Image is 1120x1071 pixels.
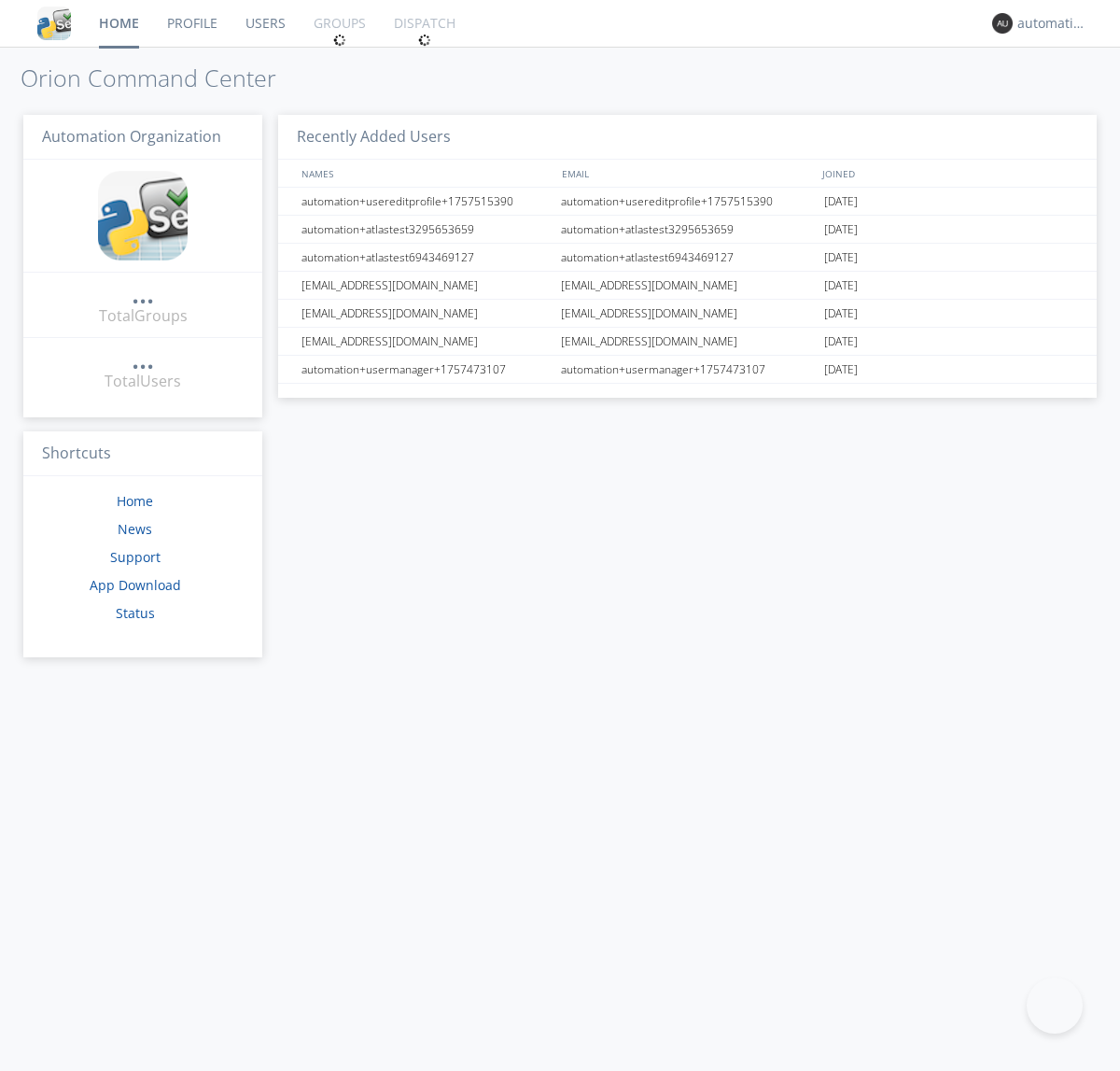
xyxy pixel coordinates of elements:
[824,300,858,328] span: [DATE]
[556,356,819,383] div: automation+usermanager+1757473107
[556,216,819,243] div: automation+atlastest3295653659
[1027,978,1083,1034] iframe: Toggle Customer Support
[132,349,154,371] a: ...
[278,188,1097,216] a: automation+usereditprofile+1757515390automation+usereditprofile+1757515390[DATE]
[824,328,858,356] span: [DATE]
[278,300,1097,328] a: [EMAIL_ADDRESS][DOMAIN_NAME][EMAIL_ADDRESS][DOMAIN_NAME][DATE]
[132,284,154,303] div: ...
[297,328,555,355] div: [EMAIL_ADDRESS][DOMAIN_NAME]
[117,492,153,510] a: Home
[818,160,1079,187] div: JOINED
[297,300,555,327] div: [EMAIL_ADDRESS][DOMAIN_NAME]
[297,188,555,215] div: automation+usereditprofile+1757515390
[278,272,1097,300] a: [EMAIL_ADDRESS][DOMAIN_NAME][EMAIL_ADDRESS][DOMAIN_NAME][DATE]
[110,548,161,566] a: Support
[118,520,152,538] a: News
[297,356,555,383] div: automation+usermanager+1757473107
[297,244,555,271] div: automation+atlastest6943469127
[42,126,221,147] span: Automation Organization
[23,431,262,477] h3: Shortcuts
[556,188,819,215] div: automation+usereditprofile+1757515390
[556,328,819,355] div: [EMAIL_ADDRESS][DOMAIN_NAME]
[278,328,1097,356] a: [EMAIL_ADDRESS][DOMAIN_NAME][EMAIL_ADDRESS][DOMAIN_NAME][DATE]
[278,356,1097,384] a: automation+usermanager+1757473107automation+usermanager+1757473107[DATE]
[824,272,858,300] span: [DATE]
[297,216,555,243] div: automation+atlastest3295653659
[556,244,819,271] div: automation+atlastest6943469127
[824,216,858,244] span: [DATE]
[37,7,71,40] img: cddb5a64eb264b2086981ab96f4c1ba7
[556,300,819,327] div: [EMAIL_ADDRESS][DOMAIN_NAME]
[297,160,553,187] div: NAMES
[278,216,1097,244] a: automation+atlastest3295653659automation+atlastest3295653659[DATE]
[1017,14,1087,33] div: automation+atlas0004
[557,160,818,187] div: EMAIL
[278,244,1097,272] a: automation+atlastest6943469127automation+atlastest6943469127[DATE]
[297,272,555,299] div: [EMAIL_ADDRESS][DOMAIN_NAME]
[116,604,155,622] a: Status
[824,244,858,272] span: [DATE]
[132,349,154,368] div: ...
[333,34,346,47] img: spin.svg
[824,188,858,216] span: [DATE]
[824,356,858,384] span: [DATE]
[90,576,181,594] a: App Download
[98,171,188,261] img: cddb5a64eb264b2086981ab96f4c1ba7
[418,34,431,47] img: spin.svg
[992,13,1013,34] img: 373638.png
[556,272,819,299] div: [EMAIL_ADDRESS][DOMAIN_NAME]
[278,115,1097,161] h3: Recently Added Users
[99,305,188,327] div: Total Groups
[105,371,181,392] div: Total Users
[132,284,154,305] a: ...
